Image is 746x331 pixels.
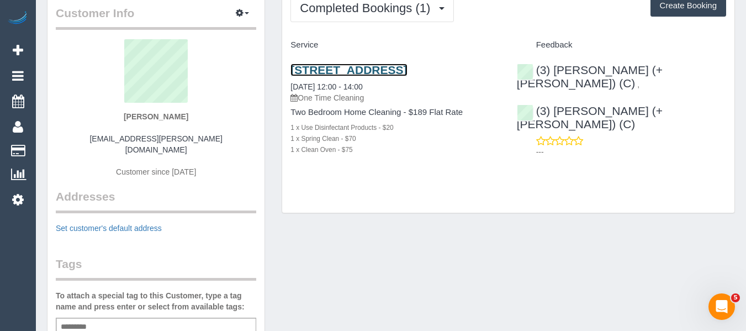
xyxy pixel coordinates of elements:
small: 1 x Use Disinfectant Products - $20 [290,124,393,132]
h4: Service [290,40,500,50]
a: [EMAIL_ADDRESS][PERSON_NAME][DOMAIN_NAME] [89,134,222,154]
legend: Tags [56,256,256,281]
h4: Two Bedroom Home Cleaning - $189 Flat Rate [290,108,500,117]
a: [DATE] 12:00 - 14:00 [290,82,362,91]
small: 1 x Spring Clean - $70 [290,135,356,143]
span: 5 [731,293,740,302]
span: , [637,80,639,89]
p: --- [536,146,726,157]
label: To attach a special tag to this Customer, type a tag name and press enter or select from availabl... [56,290,256,312]
h4: Feedback [517,40,726,50]
p: One Time Cleaning [290,92,500,103]
small: 1 x Clean Oven - $75 [290,146,352,154]
strong: [PERSON_NAME] [124,112,188,121]
iframe: Intercom live chat [708,293,735,320]
a: (3) [PERSON_NAME] (+ [PERSON_NAME]) (C) [517,64,663,90]
a: Set customer's default address [56,224,162,233]
a: (3) [PERSON_NAME] (+ [PERSON_NAME]) (C) [517,104,663,130]
legend: Customer Info [56,5,256,30]
span: Customer since [DATE] [116,167,196,176]
span: Completed Bookings (1) [300,1,436,15]
img: Automaid Logo [7,11,29,27]
a: [STREET_ADDRESS] [290,64,407,76]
